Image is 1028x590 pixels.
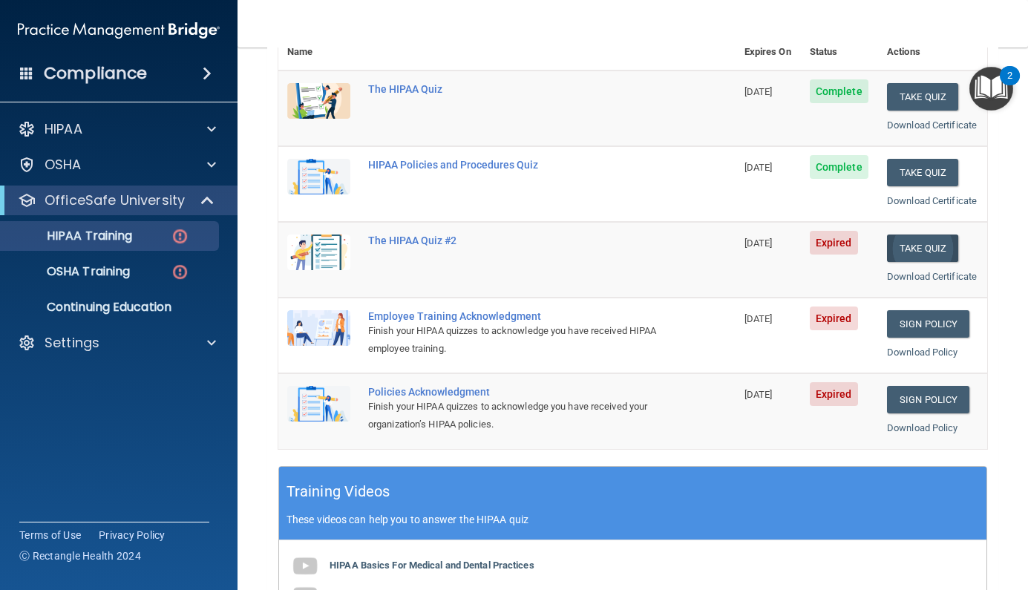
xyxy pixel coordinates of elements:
[99,528,166,543] a: Privacy Policy
[744,313,773,324] span: [DATE]
[10,229,132,243] p: HIPAA Training
[744,162,773,173] span: [DATE]
[368,235,661,246] div: The HIPAA Quiz #2
[19,548,141,563] span: Ⓒ Rectangle Health 2024
[887,83,958,111] button: Take Quiz
[18,120,216,138] a: HIPAA
[744,237,773,249] span: [DATE]
[878,34,987,71] th: Actions
[18,334,216,352] a: Settings
[10,300,212,315] p: Continuing Education
[18,156,216,174] a: OSHA
[171,263,189,281] img: danger-circle.6113f641.png
[887,422,958,433] a: Download Policy
[887,386,969,413] a: Sign Policy
[18,16,220,45] img: PMB logo
[887,119,977,131] a: Download Certificate
[278,34,359,71] th: Name
[887,347,958,358] a: Download Policy
[736,34,801,71] th: Expires On
[44,63,147,84] h4: Compliance
[810,382,858,406] span: Expired
[45,156,82,174] p: OSHA
[287,514,979,525] p: These videos can help you to answer the HIPAA quiz
[368,83,661,95] div: The HIPAA Quiz
[10,264,130,279] p: OSHA Training
[887,235,958,262] button: Take Quiz
[887,159,958,186] button: Take Quiz
[368,386,661,398] div: Policies Acknowledgment
[18,191,215,209] a: OfficeSafe University
[45,191,185,209] p: OfficeSafe University
[287,479,390,505] h5: Training Videos
[330,560,534,571] b: HIPAA Basics For Medical and Dental Practices
[887,310,969,338] a: Sign Policy
[801,34,878,71] th: Status
[45,334,99,352] p: Settings
[45,120,82,138] p: HIPAA
[1007,76,1012,95] div: 2
[810,231,858,255] span: Expired
[368,322,661,358] div: Finish your HIPAA quizzes to acknowledge you have received HIPAA employee training.
[290,551,320,581] img: gray_youtube_icon.38fcd6cc.png
[368,398,661,433] div: Finish your HIPAA quizzes to acknowledge you have received your organization’s HIPAA policies.
[969,67,1013,111] button: Open Resource Center, 2 new notifications
[19,528,81,543] a: Terms of Use
[744,86,773,97] span: [DATE]
[810,79,868,103] span: Complete
[744,389,773,400] span: [DATE]
[171,227,189,246] img: danger-circle.6113f641.png
[810,307,858,330] span: Expired
[368,159,661,171] div: HIPAA Policies and Procedures Quiz
[887,271,977,282] a: Download Certificate
[810,155,868,179] span: Complete
[368,310,661,322] div: Employee Training Acknowledgment
[887,195,977,206] a: Download Certificate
